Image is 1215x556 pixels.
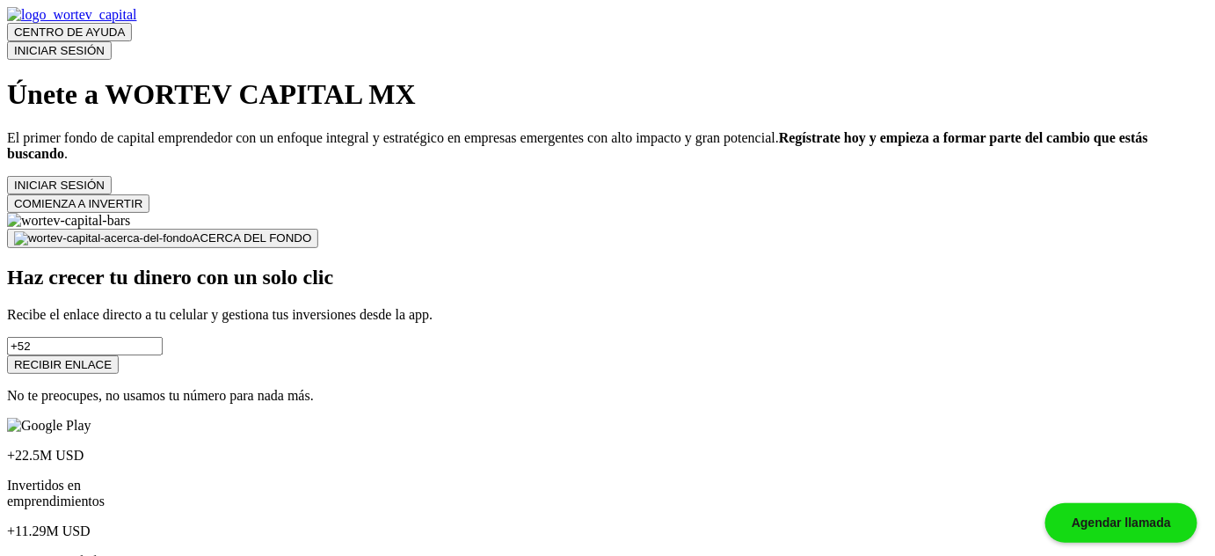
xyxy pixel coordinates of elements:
[7,307,1208,323] p: Recibe el enlace directo a tu celular y gestiona tus inversiones desde la app.
[7,388,1208,404] p: No te preocupes, no usamos tu número para nada más.
[7,213,130,229] img: wortev-capital-bars
[7,24,132,39] a: CENTRO DE AYUDA
[7,41,112,60] button: INICIAR SESIÓN
[7,7,137,23] img: logo_wortev_capital
[7,523,1208,539] p: +11.29M USD
[14,231,193,245] img: wortev-capital-acerca-del-fondo
[7,177,112,192] a: INICIAR SESIÓN
[7,130,1148,161] strong: Regístrate hoy y empieza a formar parte del cambio que estás buscando
[7,448,1208,464] p: +22.5M USD
[1045,503,1197,543] div: Agendar llamada
[7,176,112,194] button: INICIAR SESIÓN
[7,418,91,434] img: Google Play
[7,23,132,41] button: CENTRO DE AYUDA
[7,266,1208,289] h2: Haz crecer tu dinero con un solo clic
[7,42,112,57] a: INICIAR SESIÓN
[7,478,1208,509] p: Invertidos en emprendimientos
[7,194,149,213] button: COMIENZA A INVERTIR
[7,195,149,210] a: COMIENZA A INVERTIR
[7,130,1208,162] p: El primer fondo de capital emprendedor con un enfoque integral y estratégico en empresas emergent...
[7,229,318,248] button: ACERCA DEL FONDO
[7,78,1208,111] h1: Únete a WORTEV CAPITAL MX
[7,355,119,374] button: RECIBIR ENLACE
